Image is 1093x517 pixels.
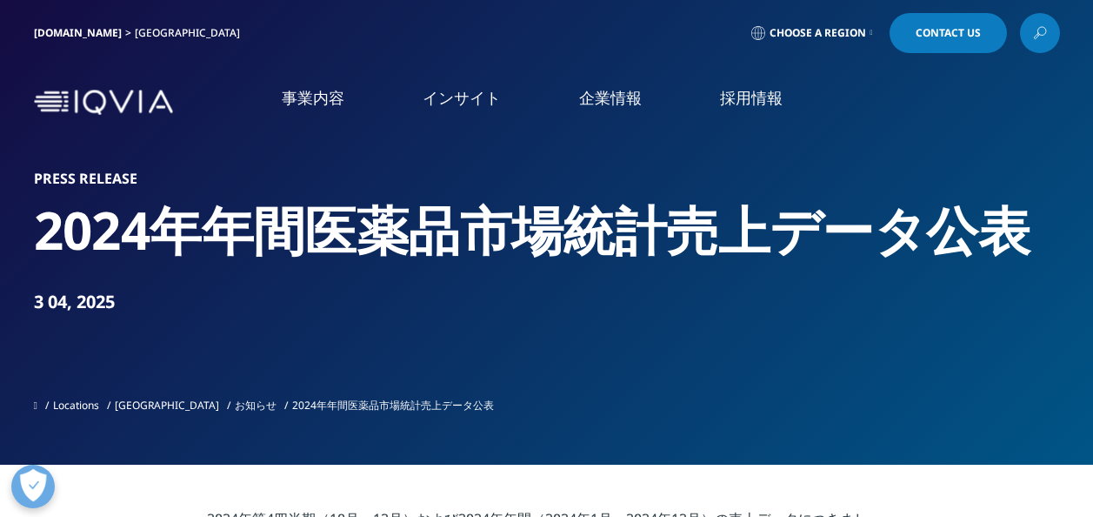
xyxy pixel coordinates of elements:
[34,170,1060,187] h1: Press Release
[34,198,1060,263] h2: 2024年年間医薬品市場統計売上データ公表
[770,26,866,40] span: Choose a Region
[720,87,783,109] a: 採用情報
[282,87,344,109] a: 事業内容
[916,28,981,38] span: Contact Us
[235,398,277,413] a: お知らせ
[579,87,642,109] a: 企業情報
[180,61,1060,144] nav: Primary
[115,398,219,413] a: [GEOGRAPHIC_DATA]
[34,290,1060,314] div: 3 04, 2025
[890,13,1007,53] a: Contact Us
[423,87,501,109] a: インサイト
[135,26,247,40] div: [GEOGRAPHIC_DATA]
[53,398,99,413] a: Locations
[34,25,122,40] a: [DOMAIN_NAME]
[292,398,494,413] span: 2024年年間医薬品市場統計売上データ公表
[11,465,55,508] button: 優先設定センターを開く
